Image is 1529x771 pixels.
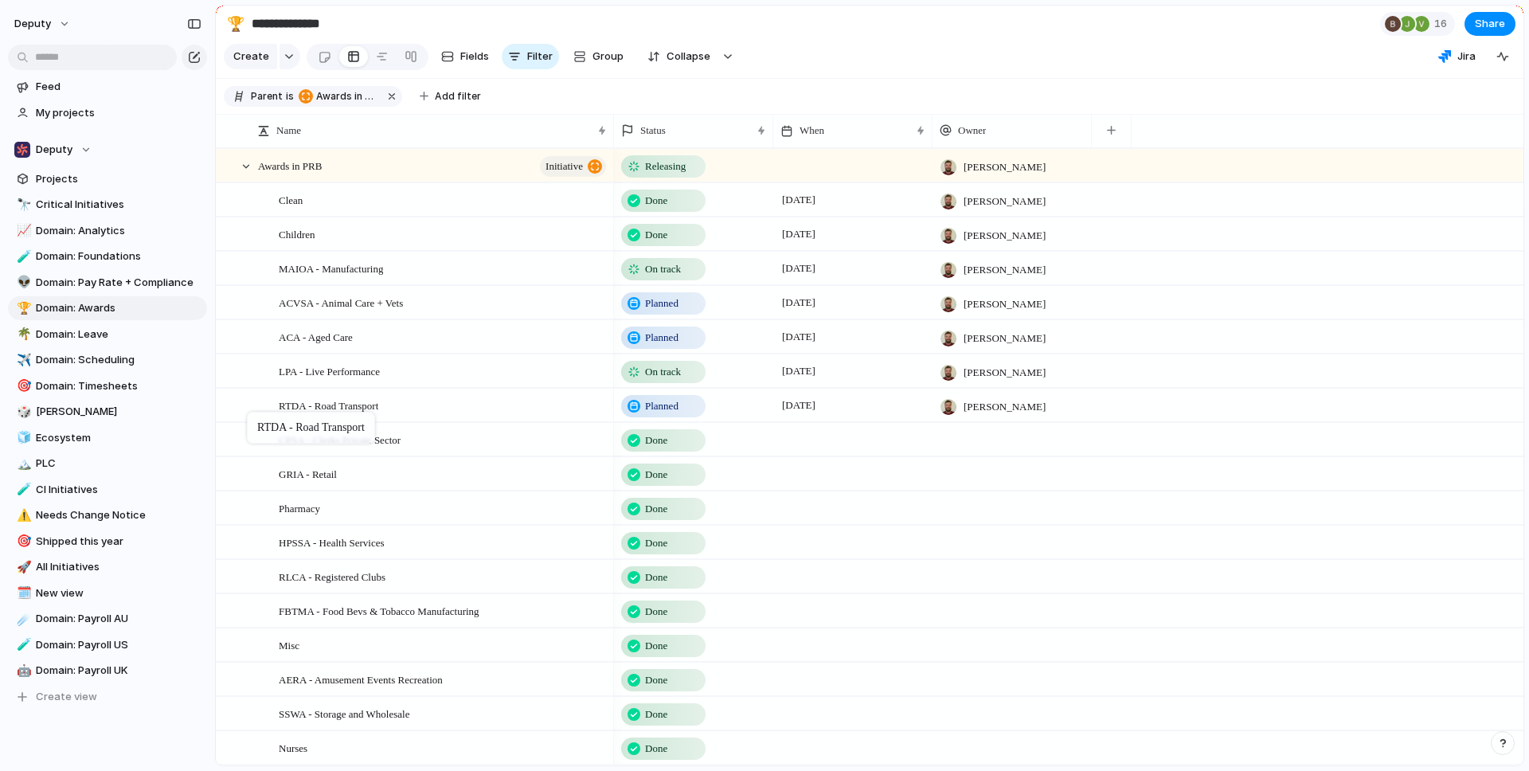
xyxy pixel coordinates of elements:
span: Ecosystem [36,430,201,446]
span: [PERSON_NAME] [964,331,1046,346]
span: Children [279,225,315,243]
div: RTDA - Road Transport [257,421,365,434]
span: Awards in PRB [316,89,378,104]
span: Owner [958,123,986,139]
div: 📈Domain: Analytics [8,219,207,243]
span: Done [645,501,667,517]
span: Status [640,123,666,139]
span: [DATE] [778,190,819,209]
span: My projects [36,105,201,121]
button: 🎯 [14,534,30,550]
span: Add filter [435,89,481,104]
span: [PERSON_NAME] [964,399,1046,415]
span: Domain: Timesheets [36,378,201,394]
span: Planned [645,295,678,311]
span: Done [645,638,667,654]
a: 🤖Domain: Payroll UK [8,659,207,683]
button: ✈️ [14,352,30,368]
span: [PERSON_NAME] [964,194,1046,209]
span: MAIOA - Manufacturing [279,259,383,277]
span: [PERSON_NAME] [36,404,201,420]
a: 🏆Domain: Awards [8,296,207,320]
div: ⚠️Needs Change Notice [8,503,207,527]
span: SSWA - Storage and Wholesale [279,704,409,722]
div: ✈️Domain: Scheduling [8,348,207,372]
span: Done [645,741,667,757]
span: Create [233,49,269,65]
span: [DATE] [778,327,819,346]
button: Create view [8,685,207,709]
button: 🏆 [14,300,30,316]
span: Jira [1457,49,1476,65]
span: Needs Change Notice [36,507,201,523]
span: is [286,89,294,104]
span: Done [645,432,667,448]
button: Deputy [8,138,207,162]
button: deputy [7,11,79,37]
button: Group [565,44,632,69]
span: Done [645,535,667,551]
span: Awards in PRB [258,156,322,174]
span: [DATE] [778,259,819,278]
a: 🧪Domain: Payroll US [8,633,207,657]
span: New view [36,585,201,601]
div: 🎯 [17,532,28,550]
span: Create view [36,689,97,705]
span: Nurses [279,738,307,757]
a: 🗓️New view [8,581,207,605]
span: 16 [1434,16,1452,32]
div: 🏆 [227,13,244,34]
span: When [800,123,824,139]
span: Deputy [36,142,72,158]
button: Awards in PRB [295,88,381,105]
span: Filter [527,49,553,65]
span: Shipped this year [36,534,201,550]
button: 📈 [14,223,30,239]
div: ☄️ [17,610,28,628]
span: All Initiatives [36,559,201,575]
button: Filter [502,44,559,69]
a: My projects [8,101,207,125]
span: Clean [279,190,303,209]
span: Critical Initiatives [36,197,201,213]
span: Done [645,604,667,620]
span: [DATE] [778,225,819,244]
span: [PERSON_NAME] [964,365,1046,381]
span: [DATE] [778,362,819,381]
span: Collapse [667,49,710,65]
div: 🔭 [17,196,28,214]
a: 🌴Domain: Leave [8,323,207,346]
span: Done [645,467,667,483]
button: Jira [1432,45,1482,68]
a: 🧊Ecosystem [8,426,207,450]
span: Domain: Leave [36,327,201,342]
div: 🧪 [17,248,28,266]
span: Domain: Scheduling [36,352,201,368]
button: ☄️ [14,611,30,627]
span: ACVSA - Animal Care + Vets [279,293,403,311]
button: 🚀 [14,559,30,575]
a: 🏔️PLC [8,452,207,476]
span: Pharmacy [279,499,320,517]
a: ☄️Domain: Payroll AU [8,607,207,631]
button: Create [224,44,277,69]
button: 🧪 [14,482,30,498]
button: 🌴 [14,327,30,342]
span: Done [645,227,667,243]
a: 🚀All Initiatives [8,555,207,579]
span: Releasing [645,159,686,174]
a: 🎯Domain: Timesheets [8,374,207,398]
div: 🎯 [17,377,28,395]
span: Planned [645,398,678,414]
div: ⚠️ [17,507,28,525]
div: 🚀 [17,558,28,577]
span: [PERSON_NAME] [964,262,1046,278]
span: Group [592,49,624,65]
div: 🧪 [17,480,28,499]
button: 🧪 [14,249,30,264]
span: On track [645,261,681,277]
